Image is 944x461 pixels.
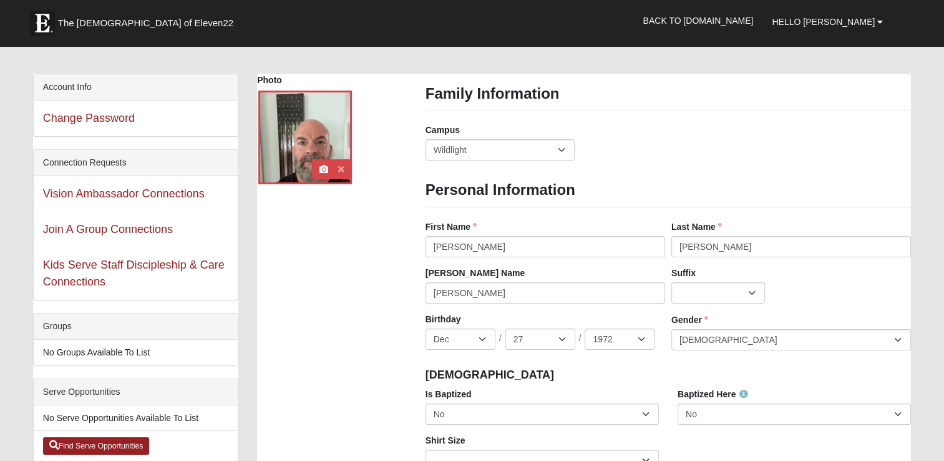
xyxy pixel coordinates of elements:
span: Hello [PERSON_NAME] [772,17,875,27]
label: Campus [426,124,460,136]
h3: Personal Information [426,181,912,199]
a: The [DEMOGRAPHIC_DATA] of Eleven22 [24,4,273,36]
label: Gender [671,314,708,326]
label: Is Baptized [426,388,472,400]
label: Photo [257,74,282,86]
div: Serve Opportunities [34,379,238,405]
span: / [499,332,502,345]
label: [PERSON_NAME] Name [426,267,525,279]
label: Shirt Size [426,434,465,447]
div: Account Info [34,74,238,101]
a: Change Password [43,112,135,124]
span: The [DEMOGRAPHIC_DATA] of Eleven22 [58,17,233,29]
label: Birthday [426,313,461,325]
a: Back to [DOMAIN_NAME] [633,5,762,36]
a: Hello [PERSON_NAME] [762,6,892,37]
label: Suffix [671,267,696,279]
span: / [579,332,581,345]
li: No Groups Available To List [34,340,238,365]
li: No Serve Opportunities Available To List [34,405,238,431]
a: Vision Ambassador Connections [43,187,205,200]
img: Eleven22 logo [30,11,55,36]
h3: Family Information [426,85,912,103]
div: Groups [34,314,238,340]
label: Baptized Here [678,388,748,400]
a: Join A Group Connections [43,223,173,235]
a: Find Serve Opportunities [43,437,150,455]
div: Connection Requests [34,150,238,176]
label: Last Name [671,221,722,233]
a: Kids Serve Staff Discipleship & Care Connections [43,259,225,288]
label: First Name [426,221,477,233]
h4: [DEMOGRAPHIC_DATA] [426,369,912,382]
